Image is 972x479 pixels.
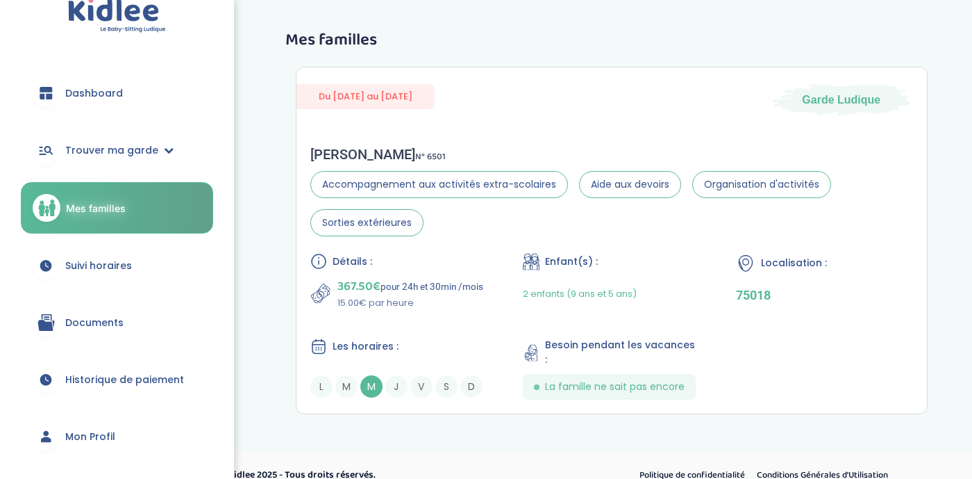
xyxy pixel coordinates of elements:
span: Trouver ma garde [65,143,158,158]
span: 367.50€ [337,277,380,296]
span: Mon Profil [65,430,115,444]
span: Documents [65,316,124,330]
span: Organisation d'activités [692,171,831,198]
span: Garde Ludique [802,92,880,108]
a: Dashboard [21,68,213,118]
span: Besoin pendant les vacances : [545,338,700,367]
span: Mes familles [66,201,126,216]
span: M [335,375,358,398]
span: M [360,375,383,398]
a: Suivi horaires [21,241,213,291]
span: L [310,375,333,398]
span: 2 enfants (9 ans et 5 ans) [523,287,637,300]
span: Détails : [333,254,372,269]
span: Historique de paiement [65,373,184,387]
span: Les horaires : [333,339,399,354]
span: V [410,375,433,398]
span: Aide aux devoirs [579,171,681,198]
span: Sorties extérieures [310,209,424,236]
span: S [435,375,458,398]
a: Documents [21,298,213,348]
span: Suivi horaires [65,259,132,273]
span: Accompagnement aux activités extra-scolaires [310,171,568,198]
p: 15.00€ par heure [337,296,483,310]
a: Mon Profil [21,412,213,462]
h3: Mes familles [285,31,938,49]
a: Historique de paiement [21,355,213,405]
span: Dashboard [65,86,123,101]
span: Du [DATE] au [DATE] [296,84,435,108]
span: N° 6501 [415,149,446,164]
span: Enfant(s) : [545,254,598,269]
span: La famille ne sait pas encore [545,380,685,394]
a: Mes familles [21,182,213,234]
span: Localisation : [761,256,827,270]
span: J [385,375,408,398]
span: D [460,375,483,398]
p: pour 24h et 30min /mois [337,277,483,296]
a: Trouver ma garde [21,125,213,175]
div: [PERSON_NAME] [310,146,913,163]
p: 75018 [736,288,913,302]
